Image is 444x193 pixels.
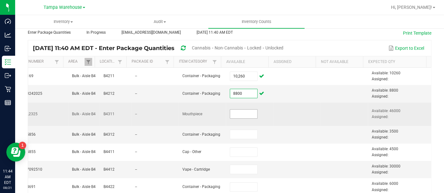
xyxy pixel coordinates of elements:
[182,132,220,137] span: Container - Packaging
[104,112,115,116] span: B4311
[208,15,305,28] a: Inventory Counts
[265,45,283,50] span: Unlocked
[135,132,137,137] span: --
[372,129,398,139] span: Available: 3500 Assigned:
[182,91,220,96] span: Container - Packaging
[5,59,11,65] inline-svg: Inventory
[104,132,115,137] span: B4312
[25,74,33,78] span: 9169
[372,181,398,192] span: Available: 6000 Assigned:
[135,91,137,96] span: --
[53,58,61,66] a: Filter
[104,91,115,96] span: B4212
[104,150,115,154] span: B4411
[182,112,202,116] span: Mouthpiece
[135,184,137,189] span: --
[135,150,137,154] span: --
[5,32,11,38] inline-svg: Analytics
[363,56,426,68] th: Expected Qty
[72,184,96,189] span: Bulk - Aisle B4
[28,30,71,35] span: Enter Package Quantities
[86,30,106,35] span: In Progress
[25,150,36,154] span: 35855
[112,15,208,28] a: Audit
[104,167,115,172] span: B4412
[6,143,25,162] iframe: Resource center
[5,72,11,79] inline-svg: Outbound
[68,59,84,64] a: AreaSortable
[135,112,137,116] span: --
[15,19,111,25] span: Inventory
[182,167,210,172] span: Vape - Cartridge
[372,109,400,119] span: Available: 46000 Assigned:
[72,112,96,116] span: Bulk - Aisle B4
[135,167,137,172] span: --
[372,147,398,157] span: Available: 4500 Assigned:
[72,150,96,154] span: Bulk - Aisle B4
[182,74,220,78] span: Container - Packaging
[403,30,431,36] button: Print Template
[197,30,233,35] span: [DATE] 11:40 AM EDT
[112,19,208,25] span: Audit
[372,88,398,99] span: Available: 8800 Assigned:
[25,184,36,189] span: 34691
[19,142,26,149] iframe: Resource center unread badge
[116,58,124,66] a: Filter
[25,91,42,96] span: 03242025
[163,58,171,66] a: Filter
[391,5,432,10] span: Hi, [PERSON_NAME]!
[131,59,163,64] a: Package IdSortable
[121,30,181,35] span: [EMAIL_ADDRESS][DOMAIN_NAME]
[72,91,96,96] span: Bulk - Aisle B4
[135,74,137,78] span: --
[21,59,53,64] a: Lot NumberSortable
[182,184,220,189] span: Container - Packaging
[25,167,42,172] span: 07092510
[268,56,316,68] th: Assigned
[192,45,210,50] span: Cannabis
[25,112,38,116] span: SL2325
[179,59,210,64] a: Item CategorySortable
[25,132,36,137] span: 35856
[104,184,115,189] span: B4422
[100,59,116,64] a: LocationSortable
[316,56,363,68] th: Not Available
[5,18,11,25] inline-svg: Dashboard
[182,150,201,154] span: Cap - Other
[247,45,261,50] span: Locked
[211,58,218,66] a: Filter
[233,19,280,25] span: Inventory Counts
[387,43,426,54] button: Export to Excel
[15,15,112,28] a: Inventory
[221,56,268,68] th: Available
[3,168,12,185] p: 11:44 AM EDT
[72,132,96,137] span: Bulk - Aisle B4
[372,71,400,81] span: Available: 10260 Assigned:
[5,99,11,106] inline-svg: Reports
[85,58,92,66] a: Filter
[5,45,11,52] inline-svg: Inbound
[215,45,243,50] span: Non-Cannabis
[72,167,96,172] span: Bulk - Aisle B4
[44,5,82,10] span: Tampa Warehouse
[372,164,400,174] span: Available: 30000 Assigned:
[5,86,11,92] inline-svg: Retail
[3,185,12,190] p: 08/21
[33,43,288,54] div: [DATE] 11:40 AM EDT - Enter Package Quantities
[104,74,115,78] span: B4211
[72,74,96,78] span: Bulk - Aisle B4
